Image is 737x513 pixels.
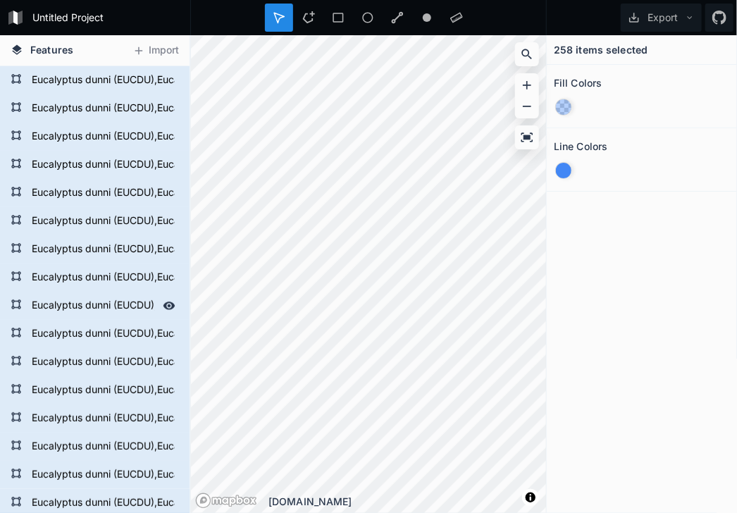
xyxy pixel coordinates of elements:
[195,493,257,509] a: Mapbox logo
[268,494,546,509] div: [DOMAIN_NAME]
[554,135,608,157] h2: Line Colors
[621,4,702,32] button: Export
[30,42,73,57] span: Features
[125,39,186,62] button: Import
[554,42,648,57] h4: 258 items selected
[526,490,535,505] span: Toggle attribution
[554,72,602,94] h2: Fill Colors
[522,489,539,506] button: Toggle attribution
